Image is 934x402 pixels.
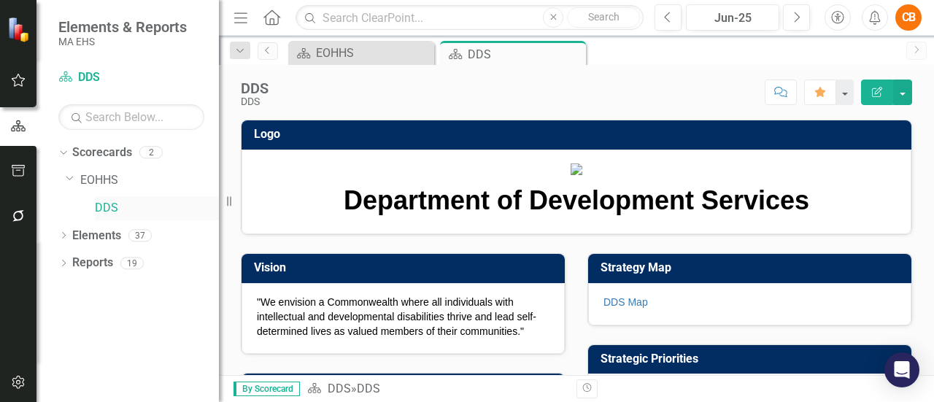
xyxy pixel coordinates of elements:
div: EOHHS [316,44,431,62]
div: Jun-25 [691,9,774,27]
button: Search [567,7,640,28]
input: Search ClearPoint... [296,5,644,31]
a: DDS [328,382,351,395]
img: ClearPoint Strategy [7,16,34,42]
h3: Logo [254,128,904,141]
div: 19 [120,257,144,269]
h3: Strategy Map [601,261,904,274]
img: Document.png [571,163,582,175]
strong: Department of Development Services [344,185,809,215]
span: Search [588,11,620,23]
a: DDS [95,200,219,217]
h3: Vision [254,261,557,274]
a: DDS [58,69,204,86]
a: EOHHS [292,44,431,62]
span: Elements & Reports [58,18,187,36]
button: CB [895,4,922,31]
a: EOHHS [80,172,219,189]
div: Open Intercom Messenger [884,352,919,387]
input: Search Below... [58,104,204,130]
button: Jun-25 [686,4,779,31]
span: By Scorecard [233,382,300,396]
small: MA EHS [58,36,187,47]
a: Scorecards [72,144,132,161]
a: DDS Map [603,296,648,308]
div: » [307,381,566,398]
div: 2 [139,147,163,159]
div: 37 [128,229,152,241]
a: Reports [72,255,113,271]
div: DDS [241,80,269,96]
a: Elements [72,228,121,244]
div: DDS [357,382,380,395]
div: DDS [241,96,269,107]
div: DDS [468,45,582,63]
h3: Strategic Priorities [601,352,904,366]
p: "We envision a Commonwealth where all individuals with intellectual and developmental disabilitie... [257,295,549,339]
